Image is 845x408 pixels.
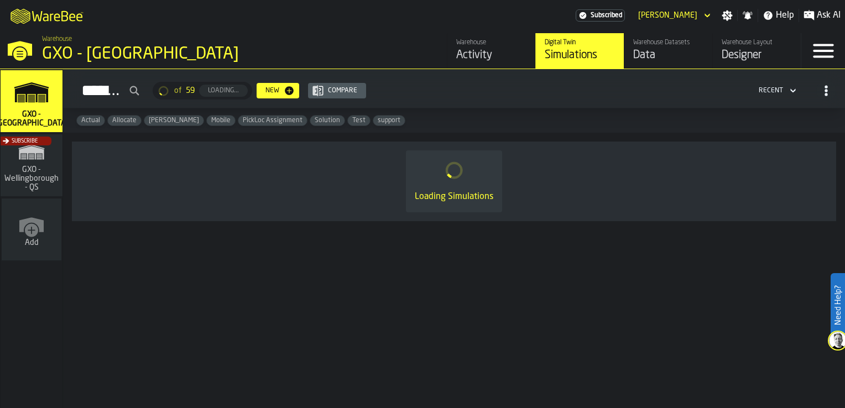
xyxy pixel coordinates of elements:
div: ButtonLoadMore-Loading...-Prev-First-Last [148,82,257,100]
div: DropdownMenuValue-4 [754,84,799,97]
label: button-toggle-Help [758,9,799,22]
div: Menu Subscription [576,9,625,22]
a: link-to-/wh/i/a3c616c1-32a4-47e6-8ca0-af4465b04030/settings/billing [576,9,625,22]
div: Digital Twin [545,39,615,46]
span: Test [348,117,370,124]
div: Loading Simulations [415,190,493,203]
div: Designer [722,48,792,63]
span: Subscribed [591,12,622,19]
div: Data [633,48,703,63]
div: ItemListCard- [72,142,836,221]
div: Warehouse Layout [722,39,792,46]
div: DropdownMenuValue-Jade Webb [638,11,697,20]
a: link-to-/wh/i/a3c616c1-32a4-47e6-8ca0-af4465b04030/data [624,33,712,69]
span: Mobile [207,117,235,124]
div: GXO - [GEOGRAPHIC_DATA] [42,44,341,64]
div: DropdownMenuValue-4 [759,87,783,95]
a: link-to-/wh/i/a3c616c1-32a4-47e6-8ca0-af4465b04030/simulations [535,33,624,69]
button: button-New [257,83,299,98]
label: Need Help? [832,274,844,336]
span: Actual [77,117,105,124]
div: Warehouse Datasets [633,39,703,46]
label: button-toggle-Menu [801,33,845,69]
a: link-to-/wh/i/a3c616c1-32a4-47e6-8ca0-af4465b04030/designer [712,33,801,69]
div: DropdownMenuValue-Jade Webb [634,9,713,22]
span: Jade [144,117,204,124]
span: Add [25,238,39,247]
label: button-toggle-Settings [717,10,737,21]
label: button-toggle-Ask AI [799,9,845,22]
div: Activity [456,48,526,63]
button: button-Loading... [199,85,248,97]
div: New [261,87,284,95]
a: link-to-/wh/i/a3c616c1-32a4-47e6-8ca0-af4465b04030/simulations [1,70,62,134]
span: Ask AI [817,9,841,22]
span: of [174,86,181,95]
div: Loading... [204,87,243,95]
span: support [373,117,405,124]
div: Simulations [545,48,615,63]
span: Help [776,9,794,22]
a: link-to-/wh/i/21001162-09ea-4ef7-b6e2-1cbc559c2fb7/simulations [1,134,62,198]
div: Warehouse [456,39,526,46]
span: PickLoc Assignment [238,117,307,124]
h2: button-Simulations [63,69,845,108]
button: button-Compare [308,83,366,98]
div: Compare [324,87,362,95]
span: Warehouse [42,35,72,43]
a: link-to-/wh/i/a3c616c1-32a4-47e6-8ca0-af4465b04030/feed/ [447,33,535,69]
span: Allocate [108,117,141,124]
span: Solution [310,117,345,124]
span: 59 [186,86,195,95]
span: Subscribe [12,138,38,144]
a: link-to-/wh/new [2,198,61,263]
label: button-toggle-Notifications [738,10,758,21]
